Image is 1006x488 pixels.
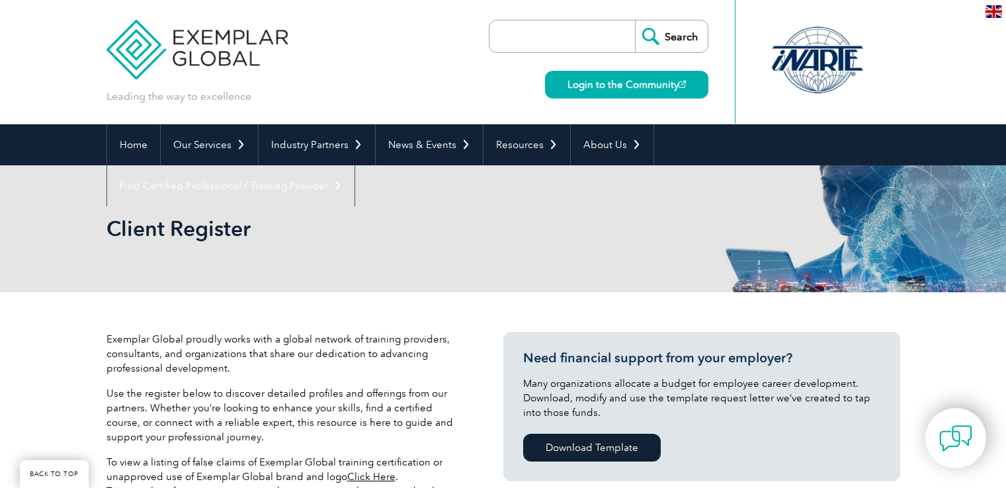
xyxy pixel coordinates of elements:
[106,332,464,376] p: Exemplar Global proudly works with a global network of training providers, consultants, and organ...
[571,124,653,165] a: About Us
[259,124,375,165] a: Industry Partners
[523,434,661,462] a: Download Template
[106,89,251,104] p: Leading the way to excellence
[523,376,880,420] p: Many organizations allocate a budget for employee career development. Download, modify and use th...
[523,350,880,366] h3: Need financial support from your employer?
[106,218,662,239] h2: Client Register
[635,20,708,52] input: Search
[20,460,89,488] a: BACK TO TOP
[376,124,483,165] a: News & Events
[107,124,160,165] a: Home
[107,165,355,206] a: Find Certified Professional / Training Provider
[106,386,464,444] p: Use the register below to discover detailed profiles and offerings from our partners. Whether you...
[679,81,686,88] img: open_square.png
[545,71,708,99] a: Login to the Community
[483,124,570,165] a: Resources
[985,5,1002,18] img: en
[939,422,972,455] img: contact-chat.png
[347,471,396,483] a: Click Here
[161,124,258,165] a: Our Services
